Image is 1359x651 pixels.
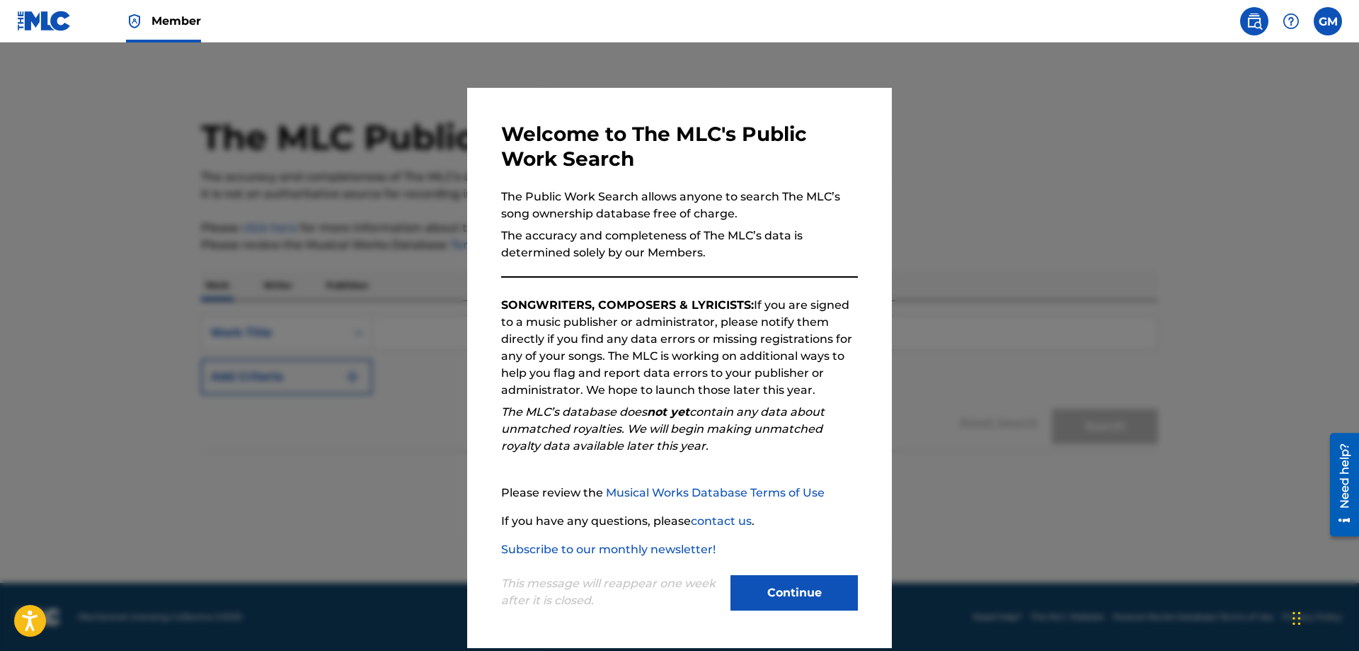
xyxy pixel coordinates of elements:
div: Drag [1292,597,1301,640]
img: Top Rightsholder [126,13,143,30]
img: MLC Logo [17,11,71,31]
a: contact us [691,514,752,528]
a: Public Search [1240,7,1268,35]
iframe: Chat Widget [1288,583,1359,651]
p: If you are signed to a music publisher or administrator, please notify them directly if you find ... [501,297,858,399]
a: Subscribe to our monthly newsletter! [501,543,716,556]
strong: SONGWRITERS, COMPOSERS & LYRICISTS: [501,298,754,312]
p: The Public Work Search allows anyone to search The MLC’s song ownership database free of charge. [501,188,858,222]
div: Help [1277,7,1305,35]
em: The MLC’s database does contain any data about unmatched royalties. We will begin making unmatche... [501,405,825,453]
a: Musical Works Database Terms of Use [606,486,825,499]
p: Please review the [501,485,858,502]
h3: Welcome to The MLC's Public Work Search [501,122,858,171]
img: help [1283,13,1300,30]
iframe: Resource Center [1319,426,1359,544]
p: The accuracy and completeness of The MLC’s data is determined solely by our Members. [501,227,858,261]
p: If you have any questions, please . [501,513,858,530]
span: Member [151,13,201,29]
button: Continue [730,575,858,611]
p: This message will reappear one week after it is closed. [501,575,722,609]
strong: not yet [647,405,689,419]
img: search [1246,13,1263,30]
div: User Menu [1314,7,1342,35]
